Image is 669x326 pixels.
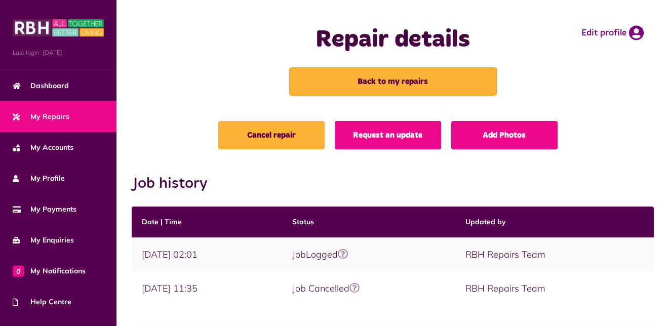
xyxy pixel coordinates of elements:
h1: Repair details [265,25,521,55]
a: Cancel repair [218,121,325,149]
th: Status [282,207,455,237]
span: My Accounts [13,142,73,153]
h2: Job history [132,175,654,193]
th: Date | Time [132,207,282,237]
td: Job Cancelled [282,271,455,305]
td: RBH Repairs Team [455,237,654,271]
span: Help Centre [13,297,71,307]
td: [DATE] 02:01 [132,237,282,271]
a: Back to my repairs [289,67,497,96]
a: Add Photos [451,121,558,149]
span: 0 [13,265,24,276]
span: Dashboard [13,80,69,91]
th: Updated by [455,207,654,237]
span: My Enquiries [13,235,74,246]
td: JobLogged [282,237,455,271]
img: MyRBH [13,18,104,38]
span: My Notifications [13,266,86,276]
td: [DATE] 11:35 [132,271,282,305]
span: Last login: [DATE] [13,48,104,57]
span: My Repairs [13,111,69,122]
a: Edit profile [581,25,644,40]
span: My Payments [13,204,76,215]
td: RBH Repairs Team [455,271,654,305]
span: My Profile [13,173,65,184]
a: Request an update [335,121,441,149]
